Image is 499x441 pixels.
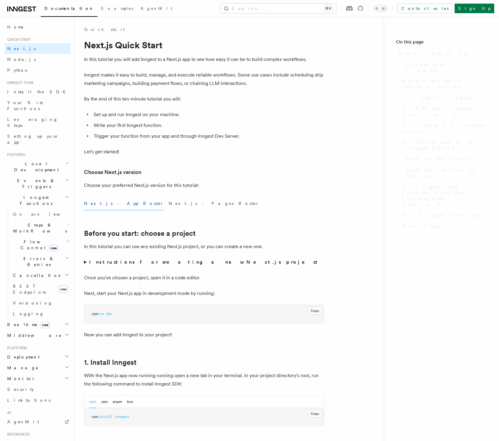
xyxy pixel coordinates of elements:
span: Errors & Retries [11,256,65,268]
a: Choose Next.js version [84,168,141,176]
button: Toggle dark mode [373,5,387,12]
a: Examples [98,2,137,16]
button: Flow Controlnew [11,236,71,253]
span: 3. Create an Inngest client [402,122,487,134]
button: Manage [5,362,71,373]
a: Your first Functions [5,97,71,114]
a: Before you start: choose a project [400,76,487,92]
span: Next.js [7,46,36,51]
span: Features [5,152,25,157]
span: REST Endpoints [13,284,46,295]
span: new [40,322,50,328]
a: Next Steps [400,221,487,232]
span: Add the function to serve() [406,167,487,179]
a: Node.js [5,54,71,65]
h1: Next.js Quick Start [84,40,324,50]
span: Inngest tour [5,80,34,85]
span: Steps & Workflows [11,222,67,234]
span: Local Development [5,161,65,173]
span: Versioning [13,301,53,305]
span: Next Steps [402,223,440,229]
li: Trigger your function from your app and through Inngest Dev Server. [92,132,324,140]
div: Inngest Functions [5,209,71,319]
a: 2. Run the Inngest Dev Server [400,103,487,120]
button: pnpm [113,396,122,408]
span: new [49,245,59,251]
span: Next.js Quick Start [398,50,477,56]
p: In this tutorial you will add Inngest to a Next.js app to see how easy it can be to build complex... [84,55,324,64]
span: References [5,432,30,437]
a: Logging [11,308,71,319]
button: Local Development [5,158,71,175]
p: Choose your preferred Next.js version for this tutorial: [84,181,324,190]
a: 4. Write your first Inngest function [400,137,487,154]
span: Cancellation [11,272,62,278]
a: Leveraging Steps [5,114,71,131]
span: Home [7,24,24,30]
p: With the Next.js app now running running open a new tab in your terminal. In your project directo... [84,371,324,388]
a: Next.js Quick Start [396,48,487,59]
span: 2. Run the Inngest Dev Server [402,106,487,118]
a: Setting up your app [5,131,71,148]
button: Errors & Retries [11,253,71,270]
button: Middleware [5,330,71,341]
button: Events & Triggers [5,175,71,192]
span: Choose Next.js version [406,61,487,73]
span: Node.js [7,57,36,62]
button: Realtimenew [5,319,71,330]
a: 3. Create an Inngest client [400,120,487,137]
button: Next.js - Pages Router [169,197,259,210]
span: Before you start: choose a project [402,78,487,90]
a: Sign Up [455,4,494,13]
span: Inngest Functions [5,194,65,206]
a: Documentation [41,2,98,17]
p: Now you can add Inngest to your project! [84,331,324,339]
button: Inngest Functions [5,192,71,209]
span: AgentKit [140,6,172,11]
span: Install the SDK [7,89,69,94]
span: Quick start [5,37,31,42]
span: Platform [5,346,27,350]
span: run [98,312,104,316]
span: 6. Trigger from code [402,212,484,218]
span: Documentation [44,6,94,11]
span: Flow Control [11,239,66,251]
a: Next.js [5,43,71,54]
a: Choose Next.js version [403,59,487,76]
a: Python [5,65,71,76]
a: Versioning [11,298,71,308]
a: Add the function to serve() [403,164,487,181]
span: install [98,415,113,419]
span: Monitor [5,376,35,382]
a: 1. Install Inngest [84,358,137,367]
span: AgentKit [7,419,39,424]
button: Copy [308,410,322,418]
p: Next, start your Next.js app in development mode by running: [84,289,324,298]
a: 5. Trigger your function from the Inngest Dev Server UI [400,181,487,210]
span: npm [92,415,98,419]
button: npm [89,396,96,408]
button: Next.js - App Router [84,197,164,210]
a: Limitations [5,395,71,406]
a: 1. Install Inngest [400,92,487,103]
a: Before you start: choose a project [84,229,196,238]
p: Once you've chosen a project, open it in a code editor. [84,274,324,282]
summary: Instructions for creating a new Next.js project [84,258,324,266]
span: npm [92,312,98,316]
button: Steps & Workflows [11,220,71,236]
button: Monitor [5,373,71,384]
a: Contact sales [397,4,452,13]
button: bun [127,396,133,408]
p: By the end of this ten-minute tutorial you will: [84,95,324,103]
button: Search...⌘K [221,4,336,13]
h4: On this page [396,38,487,48]
li: Set up and run Inngest on your machine. [92,110,324,119]
span: Your first Functions [7,100,43,111]
span: Realtime [5,322,50,328]
span: Middleware [5,332,62,338]
span: Events & Triggers [5,178,65,190]
a: Home [5,22,71,32]
button: Copy [308,307,322,315]
button: Cancellation [11,270,71,281]
p: In this tutorial you can use any existing Next.js project, or you can create a new one. [84,242,324,251]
